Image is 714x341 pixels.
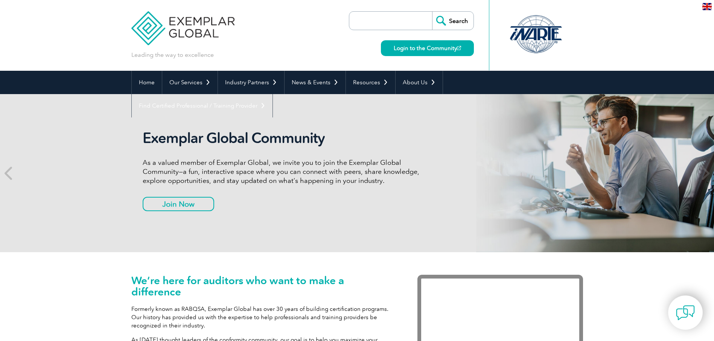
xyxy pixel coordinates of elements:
[218,71,284,94] a: Industry Partners
[702,3,712,10] img: en
[346,71,395,94] a: Resources
[132,71,162,94] a: Home
[143,197,214,211] a: Join Now
[143,129,425,147] h2: Exemplar Global Community
[285,71,346,94] a: News & Events
[143,158,425,185] p: As a valued member of Exemplar Global, we invite you to join the Exemplar Global Community—a fun,...
[132,94,273,117] a: Find Certified Professional / Training Provider
[396,71,443,94] a: About Us
[131,275,395,297] h1: We’re here for auditors who want to make a difference
[457,46,461,50] img: open_square.png
[162,71,218,94] a: Our Services
[432,12,473,30] input: Search
[381,40,474,56] a: Login to the Community
[131,305,395,330] p: Formerly known as RABQSA, Exemplar Global has over 30 years of building certification programs. O...
[131,51,214,59] p: Leading the way to excellence
[676,303,695,322] img: contact-chat.png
